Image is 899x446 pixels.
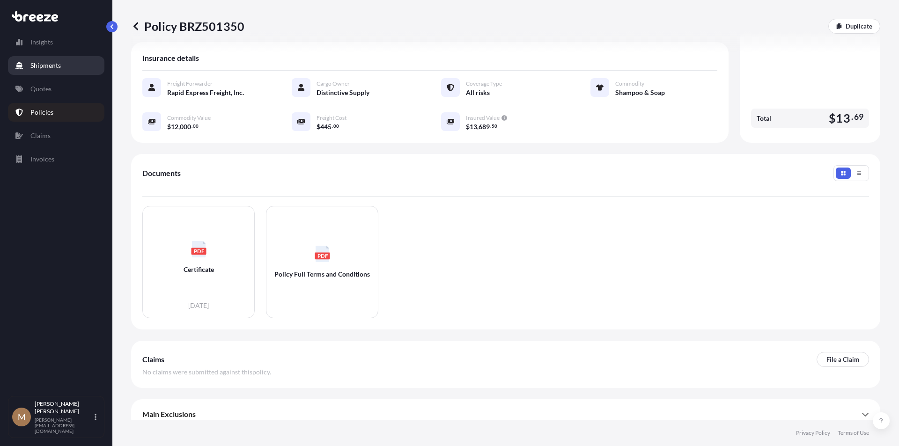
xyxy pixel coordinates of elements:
[854,114,863,120] span: 69
[171,124,178,130] span: 12
[470,124,477,130] span: 13
[826,355,859,364] p: File a Claim
[35,417,93,434] p: [PERSON_NAME][EMAIL_ADDRESS][DOMAIN_NAME]
[466,114,500,122] span: Insured Value
[30,37,53,47] p: Insights
[274,270,370,279] span: Policy Full Terms and Conditions
[477,124,479,130] span: ,
[828,19,880,34] a: Duplicate
[30,61,61,70] p: Shipments
[615,88,665,97] span: Shampoo & Soap
[615,80,644,88] span: Commodity
[142,206,255,318] a: PDFCertificate[DATE]
[142,403,869,425] div: Main Exclusions
[317,124,320,130] span: $
[466,124,470,130] span: $
[142,355,164,364] span: Claims
[167,114,211,122] span: Commodity Value
[167,80,213,88] span: Freight Forwarder
[838,429,869,437] a: Terms of Use
[333,124,339,128] span: 00
[131,19,244,34] p: Policy BRZ501350
[167,124,171,130] span: $
[142,409,196,419] span: Main Exclusions
[8,103,104,122] a: Policies
[466,88,490,97] span: All risks
[829,112,836,124] span: $
[757,114,771,123] span: Total
[317,80,350,88] span: Cargo Owner
[142,53,199,63] span: Insurance details
[180,124,191,130] span: 000
[30,84,52,94] p: Quotes
[192,124,192,128] span: .
[846,22,872,31] p: Duplicate
[8,80,104,98] a: Quotes
[836,112,850,124] span: 13
[178,124,180,130] span: ,
[479,124,490,130] span: 689
[167,88,244,97] span: Rapid Express Freight, Inc.
[188,301,209,310] span: [DATE]
[320,124,332,130] span: 445
[142,168,181,178] span: Documents
[30,154,54,164] p: Invoices
[35,400,93,415] p: [PERSON_NAME] [PERSON_NAME]
[8,33,104,51] a: Insights
[30,108,53,117] p: Policies
[193,248,204,254] text: PDF
[317,114,346,122] span: Freight Cost
[184,265,214,274] span: Certificate
[332,124,333,128] span: .
[490,124,491,128] span: .
[317,252,328,258] text: PDF
[796,429,830,437] a: Privacy Policy
[8,126,104,145] a: Claims
[193,124,199,128] span: 00
[18,412,26,422] span: M
[492,124,497,128] span: 50
[142,367,271,377] span: No claims were submitted against this policy .
[266,206,378,318] a: PDFPolicy Full Terms and Conditions
[8,56,104,75] a: Shipments
[8,150,104,168] a: Invoices
[30,131,51,140] p: Claims
[317,88,369,97] span: Distinctive Supply
[817,352,869,367] a: File a Claim
[851,114,853,120] span: .
[466,80,502,88] span: Coverage Type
